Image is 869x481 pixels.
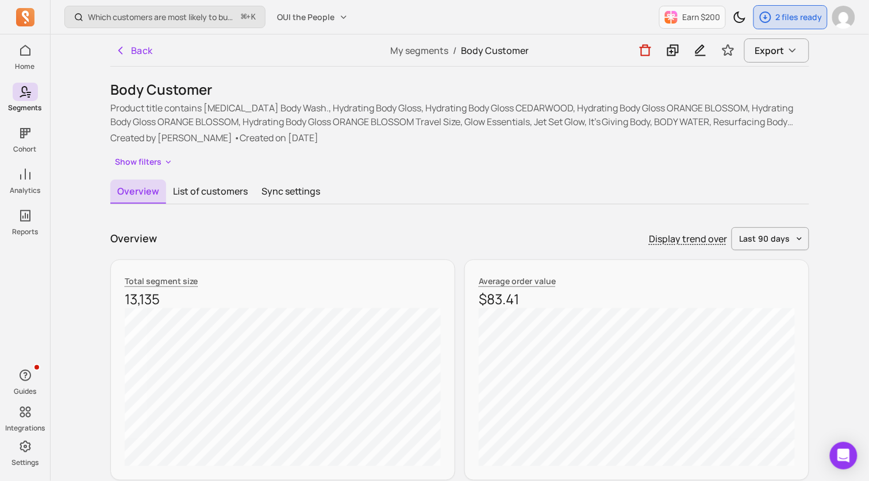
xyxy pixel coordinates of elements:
[10,186,40,195] p: Analytics
[5,424,45,433] p: Integrations
[251,13,256,22] kbd: K
[110,231,157,246] p: Overview
[11,458,39,467] p: Settings
[649,232,727,246] p: Display trend over
[728,6,751,29] button: Toggle dark mode
[16,62,35,71] p: Home
[14,387,36,396] p: Guides
[744,38,809,63] button: Export
[270,7,355,28] button: OUI the People
[241,10,247,25] kbd: ⌘
[755,44,785,57] span: Export
[659,6,726,29] button: Earn $200
[12,227,38,236] p: Reports
[88,11,237,23] p: Which customers are most likely to buy again soon?
[683,11,721,23] p: Earn $200
[830,442,858,470] div: Open Intercom Messenger
[255,180,327,203] button: Sync settings
[776,11,822,23] p: 2 files ready
[739,233,790,245] span: last 90 days
[110,80,809,99] h1: Body Customer
[110,101,809,129] p: Product title contains [MEDICAL_DATA] Body Wash., Hydrating Body Gloss, Hydrating Body Gloss CEDA...
[832,6,855,29] img: avatar
[125,308,441,466] canvas: chart
[390,44,448,57] a: My segments
[241,11,256,23] span: +
[110,39,157,62] button: Back
[479,290,795,308] p: $83.41
[110,180,166,204] button: Overview
[125,276,198,286] span: Total segment size
[125,290,441,308] p: 13,135
[732,227,809,250] button: last 90 days
[9,103,42,113] p: Segments
[277,11,334,23] span: OUI the People
[448,44,461,57] span: /
[479,276,556,286] span: Average order value
[110,154,178,170] button: Show filters
[479,308,795,466] canvas: chart
[14,145,37,154] p: Cohort
[110,131,809,145] p: Created by [PERSON_NAME] • Created on [DATE]
[13,364,38,398] button: Guides
[64,6,266,28] button: Which customers are most likely to buy again soon?⌘+K
[166,180,255,203] button: List of customers
[717,39,740,62] button: Toggle favorite
[753,5,828,29] button: 2 files ready
[461,44,529,57] span: Body Customer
